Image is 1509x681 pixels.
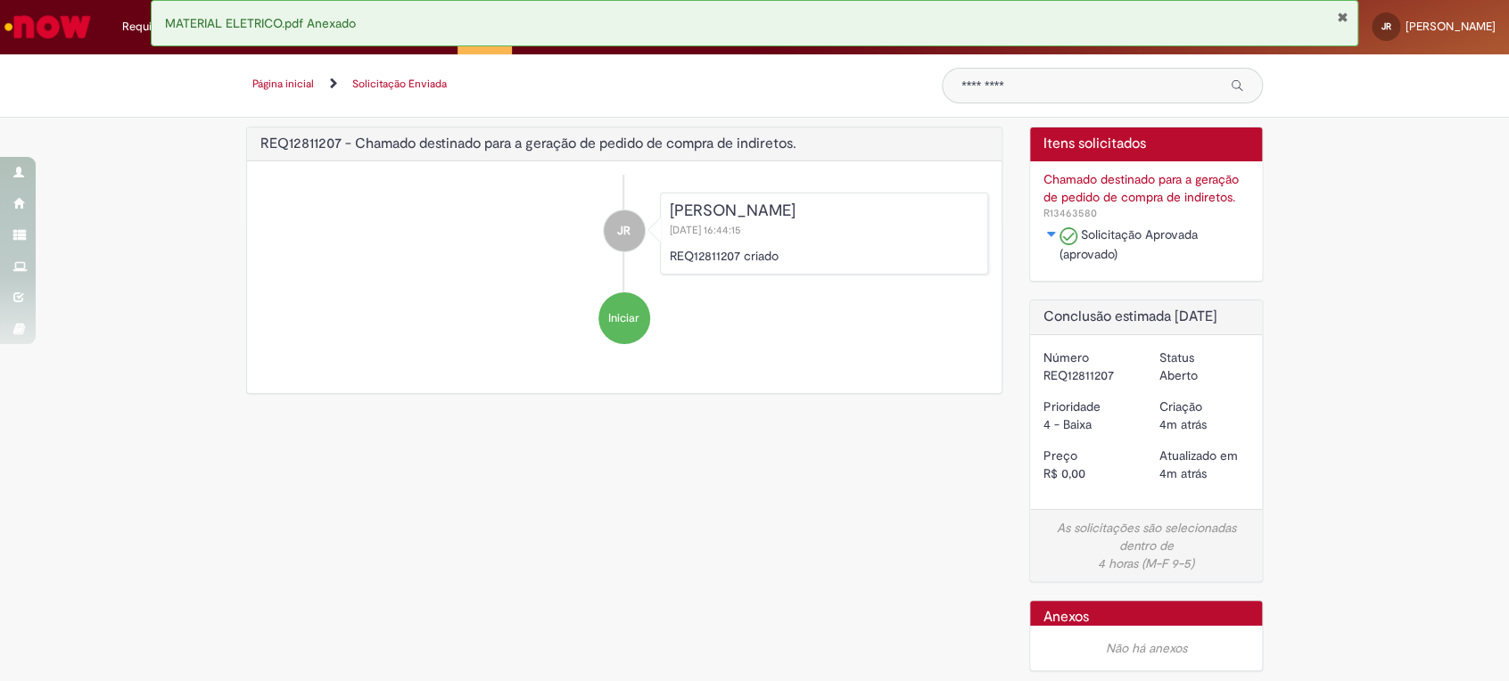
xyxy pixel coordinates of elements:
a: Página inicial [252,77,314,91]
div: 4 - Baixa [1043,415,1133,433]
span: Iniciar [608,310,639,327]
h2: Itens solicitados [1043,136,1249,152]
span: 4m atrás [1159,416,1207,432]
span: [DATE] 16:44:15 [670,223,745,237]
label: Prioridade [1043,398,1101,415]
ul: Trilhas de página [246,68,915,101]
label: Preço [1043,447,1077,464]
span: Requisições [122,18,185,36]
div: Chamado destinado para a geração de pedido de compra de indiretos. [1043,170,1249,206]
img: Expandir o estado da solicitação [1044,229,1059,240]
label: Número [1043,349,1089,366]
button: Solicitação aprovada Alternar a exibição do estado da fase para Compras rápidas (Speed Buy) [1043,226,1060,243]
h2: Conclusão estimada [DATE] [1043,309,1249,325]
label: Criação [1159,398,1202,415]
a: Solicitação Enviada [352,77,447,91]
span: [PERSON_NAME] [1406,19,1496,34]
button: Fechar Notificação [1337,10,1348,24]
div: As solicitações são selecionadas dentro de 4 horas (M-F 9-5) [1043,519,1249,572]
span: Solicitação Aprovada (aprovado) [1060,226,1198,262]
div: Jefferson da Silva Raposo [604,210,645,251]
label: Atualizado em [1159,447,1238,464]
span: 4m atrás [1159,465,1207,481]
div: REQ12811207 [1043,366,1133,384]
img: ServiceNow [2,9,94,45]
ul: Histórico de tíquete [260,175,988,362]
h2: REQ12811207 - Chamado destinado para a geração de pedido de compra de indiretos. Histórico de tíq... [260,136,796,152]
div: [PERSON_NAME] [670,202,978,220]
a: Chamado destinado para a geração de pedido de compra de indiretos. R13463580 [1043,170,1249,221]
h2: Anexos [1043,610,1089,626]
time: 29/08/2025 16:44:15 [1159,416,1207,432]
em: Não há anexos [1105,640,1186,656]
li: Jefferson da Silva Raposo [260,193,988,275]
p: REQ12811207 criado [670,247,978,265]
span: Número [1043,206,1097,220]
div: R$ 0,00 [1043,464,1133,482]
img: Solicitação Aprovada (aprovado) [1060,227,1077,245]
span: MATERIAL ELETRICO.pdf Anexado [165,15,356,31]
time: 29/08/2025 16:44:15 [1159,465,1207,481]
div: Aberto [1159,366,1249,384]
span: JR [617,209,631,252]
span: R13463580 [1043,206,1097,220]
span: JR [1381,21,1391,32]
label: Status [1159,349,1194,366]
div: 29/08/2025 16:44:15 [1159,464,1249,482]
div: 29/08/2025 16:44:15 [1159,415,1249,433]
